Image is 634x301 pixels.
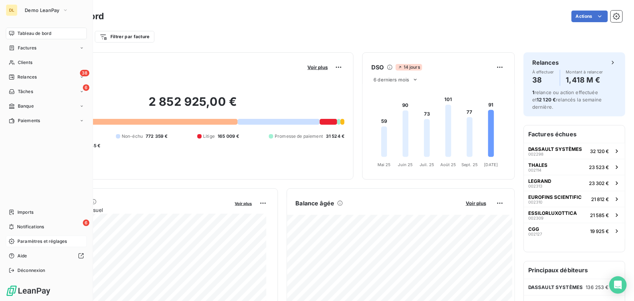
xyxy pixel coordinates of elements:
img: Logo LeanPay [6,285,51,297]
span: Voir plus [307,64,328,70]
span: 002298 [528,152,544,156]
button: Voir plus [233,200,254,206]
span: relance ou action effectuée et relancés la semaine dernière. [532,89,602,110]
span: Non-échu [122,133,143,140]
tspan: Sept. 25 [461,162,478,167]
span: Paramètres et réglages [17,238,67,245]
div: Open Intercom Messenger [609,276,627,294]
h2: 2 852 925,00 € [41,95,344,116]
span: 772 359 € [146,133,167,140]
span: Litige [203,133,215,140]
span: 14 jours [396,64,422,71]
h6: Principaux débiteurs [524,261,625,279]
span: Factures [18,45,36,51]
span: 32 120 € [590,148,609,154]
span: Voir plus [235,201,252,206]
tspan: Mai 25 [377,162,391,167]
span: Clients [18,59,32,66]
span: 002309 [528,216,544,220]
span: 6 [83,84,89,91]
h4: 1,418 M € [566,74,603,86]
span: 6 [83,220,89,226]
span: Déconnexion [17,267,45,274]
tspan: [DATE] [484,162,498,167]
div: DL [6,4,17,16]
span: 165 009 € [218,133,239,140]
span: Tâches [18,88,33,95]
h6: Relances [532,58,559,67]
button: ESSILORLUXOTTICA00230921 585 € [524,207,625,223]
button: Actions [572,11,608,22]
span: Paiements [18,117,40,124]
tspan: Juil. 25 [420,162,434,167]
button: LEGRAND00231323 302 € [524,175,625,191]
span: ESSILORLUXOTTICA [528,210,577,216]
h6: DSO [371,63,384,72]
span: 38 [80,70,89,76]
span: Relances [17,74,37,80]
span: Aide [17,253,27,259]
span: 136 253 € [586,284,609,290]
button: CGG00212719 925 € [524,223,625,239]
h4: 38 [532,74,554,86]
button: Voir plus [464,200,488,206]
span: Promesse de paiement [275,133,323,140]
span: EUROFINS SCIENTIFIC [528,194,582,200]
span: 19 925 € [590,228,609,234]
span: 002310 [528,200,542,204]
span: Voir plus [466,200,486,206]
span: LEGRAND [528,178,551,184]
span: 6 derniers mois [373,77,409,83]
span: Montant à relancer [566,70,603,74]
span: 002127 [528,232,542,236]
span: 1 [532,89,534,95]
button: DASSAULT SYSTÈMES00229832 120 € [524,143,625,159]
span: Tableau de bord [17,30,51,37]
span: 23 523 € [589,164,609,170]
button: Voir plus [305,64,330,71]
button: EUROFINS SCIENTIFIC00231021 812 € [524,191,625,207]
span: Chiffre d'affaires mensuel [41,206,230,214]
button: THALES00211423 523 € [524,159,625,175]
span: 12 120 € [537,97,556,103]
span: DASSAULT SYSTÈMES [528,284,583,290]
button: Filtrer par facture [95,31,154,43]
span: Notifications [17,224,44,230]
tspan: Juin 25 [398,162,413,167]
span: CGG [528,226,539,232]
h6: Balance âgée [296,199,335,208]
span: 23 302 € [589,180,609,186]
span: DASSAULT SYSTÈMES [528,146,582,152]
span: Banque [18,103,34,109]
span: Imports [17,209,33,216]
span: THALES [528,162,548,168]
tspan: Août 25 [440,162,456,167]
span: Demo LeanPay [25,7,60,13]
a: Aide [6,250,87,262]
h6: Factures échues [524,125,625,143]
span: 21 812 € [591,196,609,202]
span: 002114 [528,168,541,172]
span: 21 585 € [590,212,609,218]
span: À effectuer [532,70,554,74]
span: 31 524 € [326,133,344,140]
span: 002313 [528,184,542,188]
